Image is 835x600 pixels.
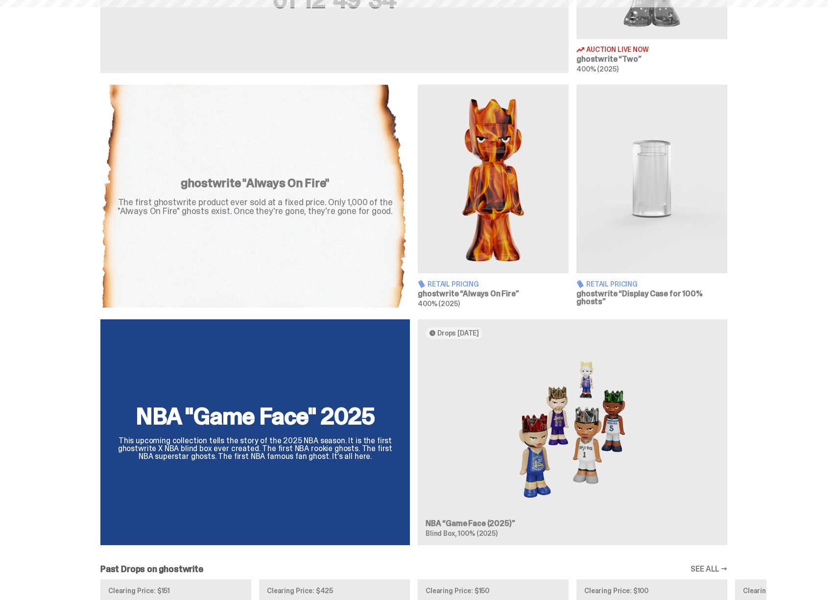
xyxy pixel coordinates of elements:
span: 100% (2025) [458,529,497,538]
span: Auction Live Now [586,46,649,53]
h3: ghostwrite “Always On Fire” [418,290,569,298]
span: Retail Pricing [586,281,638,288]
p: This upcoming collection tells the story of the 2025 NBA season. It is the first ghostwrite X NBA... [112,437,398,460]
span: Drops [DATE] [437,329,479,337]
img: Display Case for 100% ghosts [576,85,727,273]
p: Clearing Price: $151 [108,587,243,594]
span: 400% (2025) [418,299,459,308]
h2: NBA "Game Face" 2025 [112,405,398,428]
p: Clearing Price: $100 [584,587,719,594]
a: Display Case for 100% ghosts Retail Pricing [576,85,727,307]
a: Always On Fire Retail Pricing [418,85,569,307]
span: 400% (2025) [576,65,618,73]
h3: ghostwrite “Display Case for 100% ghosts” [576,290,727,306]
p: Clearing Price: $150 [426,587,561,594]
img: Game Face (2025) [426,347,719,512]
h2: Past Drops on ghostwrite [100,565,203,574]
img: Always On Fire [418,85,569,273]
h3: NBA “Game Face (2025)” [426,520,719,528]
p: Clearing Price: $425 [267,587,402,594]
a: SEE ALL → [691,565,727,573]
span: Blind Box, [426,529,457,538]
h4: ghostwrite "Always On Fire" [112,177,398,189]
div: The first ghostwrite product ever sold at a fixed price. Only 1,000 of the "Always On Fire" ghost... [112,198,398,216]
h3: ghostwrite “Two” [576,55,727,63]
span: Retail Pricing [428,281,479,288]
